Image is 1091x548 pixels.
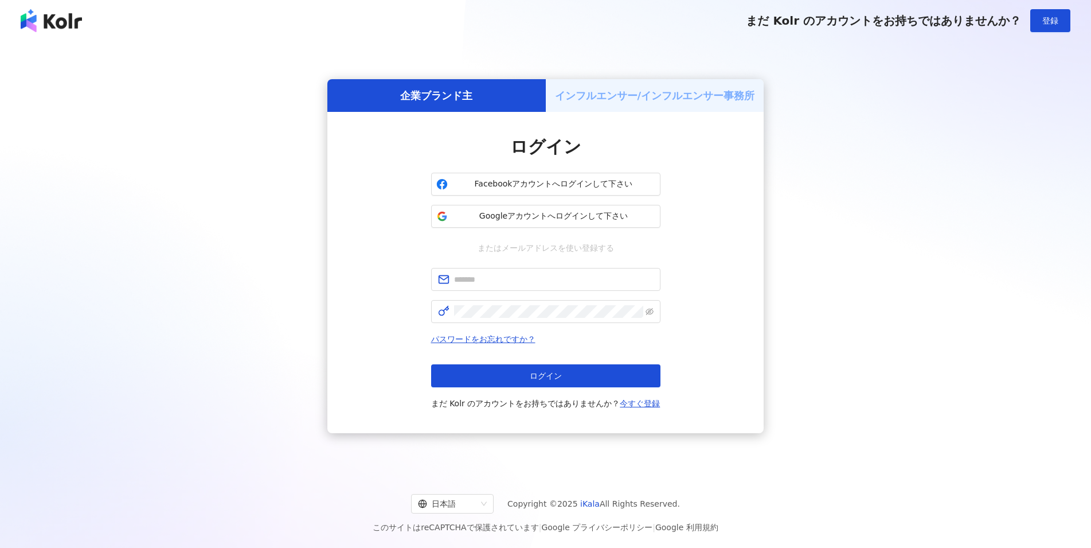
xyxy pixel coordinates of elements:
a: iKala [580,499,600,508]
h5: 企業ブランド主 [400,88,472,103]
a: 今すぐ登録 [620,399,660,408]
a: パスワードをお忘れですか？ [431,335,535,344]
h5: インフルエンサー/インフルエンサー事務所 [555,88,755,103]
span: またはメールアドレスを使い登録する [470,242,622,254]
span: ログイン [510,137,581,157]
a: Google プライバシーポリシー [541,523,652,532]
span: Copyright © 2025 All Rights Reserved. [507,497,680,511]
span: | [652,523,655,532]
button: 登録 [1030,9,1070,32]
span: ログイン [530,371,562,380]
span: まだ Kolr のアカウントをお持ちではありませんか？ [431,397,660,410]
button: ログイン [431,364,660,387]
div: 日本語 [418,495,476,513]
span: 登録 [1042,16,1058,25]
span: まだ Kolr のアカウントをお持ちではありませんか？ [746,14,1021,28]
img: logo [21,9,82,32]
span: Facebookアカウントへログインして下さい [452,178,655,190]
span: このサイトはreCAPTCHAで保護されています [373,520,718,534]
span: Googleアカウントへログインして下さい [452,211,655,222]
span: | [539,523,542,532]
a: Google 利用規約 [655,523,718,532]
button: Googleアカウントへログインして下さい [431,205,660,228]
span: eye-invisible [646,308,654,316]
button: Facebookアカウントへログインして下さい [431,173,660,196]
